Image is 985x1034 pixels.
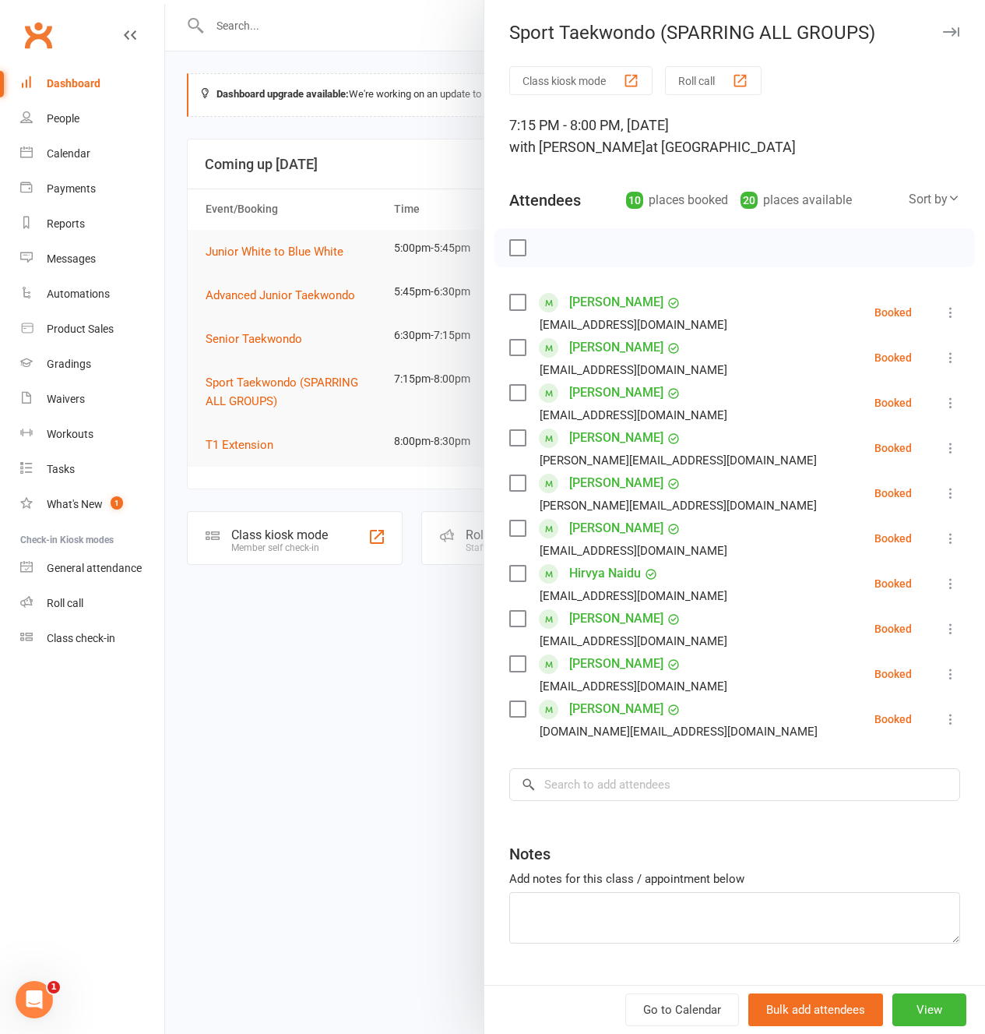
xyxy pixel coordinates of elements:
a: Clubworx [19,16,58,55]
span: 1 [111,496,123,510]
span: 1 [47,981,60,993]
div: Booked [874,352,912,363]
div: Add notes for this class / appointment below [509,870,960,888]
a: [PERSON_NAME] [569,516,663,541]
div: [EMAIL_ADDRESS][DOMAIN_NAME] [540,315,727,335]
a: Payments [20,171,164,206]
a: [PERSON_NAME] [569,380,663,405]
button: View [892,993,966,1026]
div: Notes [509,843,551,865]
div: places available [741,189,852,211]
div: General attendance [47,562,142,574]
div: Gradings [47,358,91,370]
iframe: Intercom live chat [16,981,53,1018]
button: Roll call [665,66,762,95]
div: Booked [874,307,912,318]
a: Workouts [20,417,164,452]
button: Class kiosk mode [509,66,653,95]
a: [PERSON_NAME] [569,335,663,360]
a: Go to Calendar [625,993,739,1026]
div: Product Sales [47,323,114,335]
div: Booked [874,714,912,725]
div: Tasks [47,463,75,475]
div: Booked [874,533,912,544]
div: Booked [874,443,912,453]
a: Messages [20,242,164,277]
a: Calendar [20,136,164,171]
div: Payments [47,182,96,195]
div: Booked [874,397,912,408]
a: What's New1 [20,487,164,522]
a: [PERSON_NAME] [569,290,663,315]
div: Dashboard [47,77,100,90]
div: [DOMAIN_NAME][EMAIL_ADDRESS][DOMAIN_NAME] [540,722,818,742]
div: 7:15 PM - 8:00 PM, [DATE] [509,115,960,158]
div: 20 [741,192,758,209]
div: 10 [626,192,643,209]
a: People [20,101,164,136]
span: with [PERSON_NAME] [509,139,646,155]
div: Attendees [509,189,581,211]
a: [PERSON_NAME] [569,651,663,676]
div: Booked [874,623,912,634]
a: [PERSON_NAME] [569,425,663,450]
div: Messages [47,252,96,265]
div: Booked [874,669,912,679]
div: Calendar [47,147,90,160]
a: Reports [20,206,164,242]
div: What's New [47,498,103,510]
div: Booked [874,488,912,499]
a: [PERSON_NAME] [569,471,663,496]
div: Class check-in [47,632,115,644]
div: [PERSON_NAME][EMAIL_ADDRESS][DOMAIN_NAME] [540,496,817,516]
a: Waivers [20,382,164,417]
div: [PERSON_NAME][EMAIL_ADDRESS][DOMAIN_NAME] [540,450,817,471]
input: Search to add attendees [509,768,960,801]
a: [PERSON_NAME] [569,606,663,631]
div: People [47,112,79,125]
div: Reports [47,217,85,230]
div: Sort by [909,189,960,210]
a: Tasks [20,452,164,487]
button: Bulk add attendees [748,993,883,1026]
a: Class kiosk mode [20,621,164,656]
div: Workouts [47,428,93,440]
div: [EMAIL_ADDRESS][DOMAIN_NAME] [540,586,727,606]
div: [EMAIL_ADDRESS][DOMAIN_NAME] [540,676,727,697]
a: Hirvya Naidu [569,561,641,586]
a: Roll call [20,586,164,621]
div: Sport Taekwondo (SPARRING ALL GROUPS) [484,22,985,44]
a: Automations [20,277,164,312]
div: [EMAIL_ADDRESS][DOMAIN_NAME] [540,631,727,651]
div: [EMAIL_ADDRESS][DOMAIN_NAME] [540,541,727,561]
div: Roll call [47,597,83,609]
div: places booked [626,189,728,211]
div: [EMAIL_ADDRESS][DOMAIN_NAME] [540,405,727,425]
a: Dashboard [20,66,164,101]
a: Product Sales [20,312,164,347]
a: General attendance kiosk mode [20,551,164,586]
span: at [GEOGRAPHIC_DATA] [646,139,796,155]
div: Automations [47,288,110,300]
div: Booked [874,578,912,589]
a: [PERSON_NAME] [569,697,663,722]
div: Waivers [47,393,85,405]
a: Gradings [20,347,164,382]
div: [EMAIL_ADDRESS][DOMAIN_NAME] [540,360,727,380]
